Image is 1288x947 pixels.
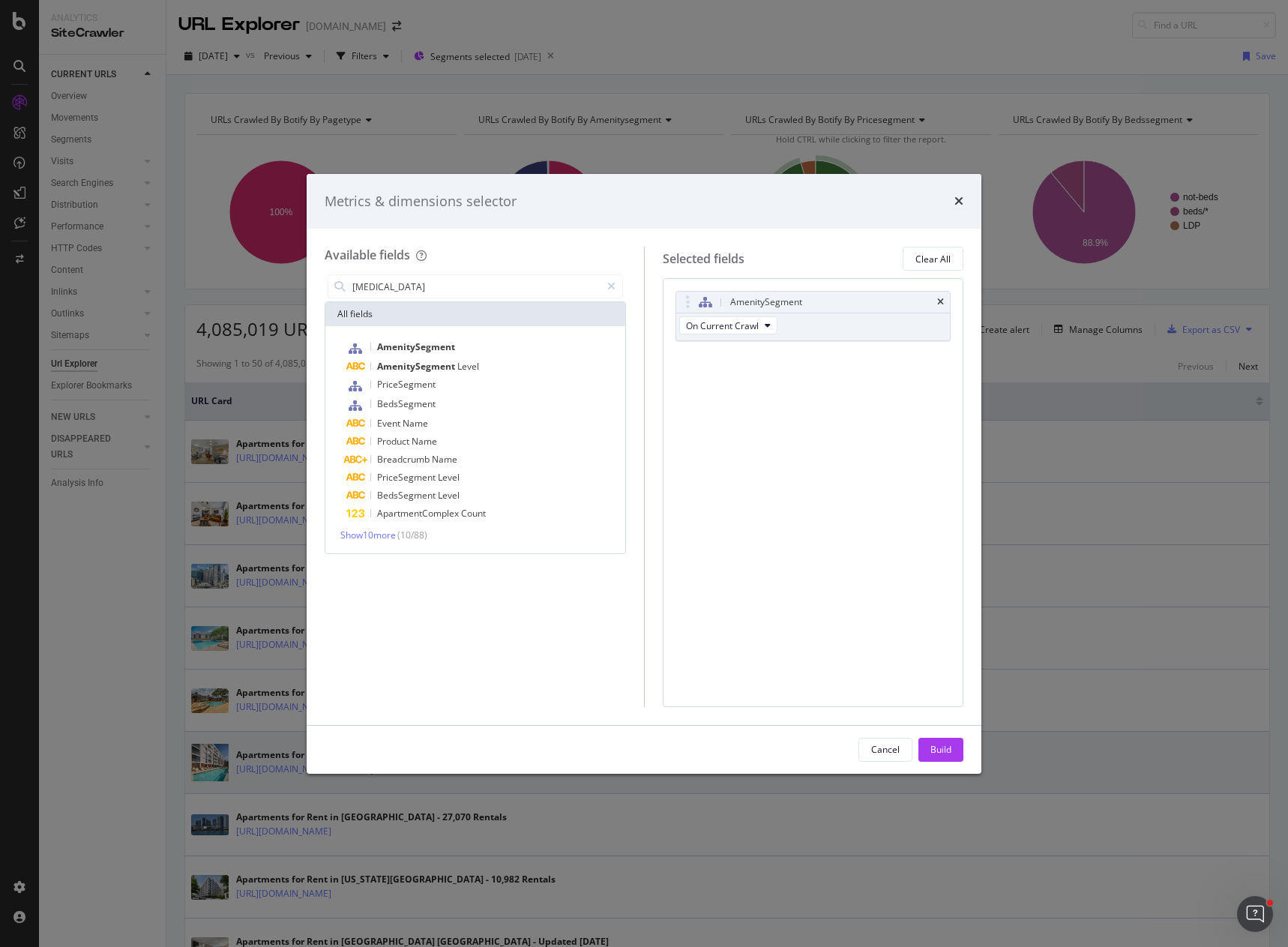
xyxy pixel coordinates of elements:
[663,250,744,268] div: Selected fields
[377,435,412,448] span: Product
[377,453,432,466] span: Breadcrumb
[937,298,944,307] div: times
[340,529,396,541] span: Show 10 more
[397,529,427,541] span: ( 10 / 88 )
[377,397,436,410] span: BedsSegment
[412,435,437,448] span: Name
[457,360,479,373] span: Level
[325,302,625,326] div: All fields
[858,738,912,762] button: Cancel
[461,507,486,520] span: Count
[918,738,963,762] button: Build
[377,340,455,353] span: AmenitySegment
[686,319,759,332] span: On Current Crawl
[377,471,438,484] span: PriceSegment
[730,295,802,310] div: AmenitySegment
[377,417,403,430] span: Event
[325,247,410,263] div: Available fields
[377,489,438,502] span: BedsSegment
[377,378,436,391] span: PriceSegment
[1237,896,1273,932] iframe: Intercom live chat
[438,489,460,502] span: Level
[871,743,900,756] div: Cancel
[377,360,457,373] span: AmenitySegment
[679,316,777,334] button: On Current Crawl
[377,507,461,520] span: ApartmentComplex
[403,417,428,430] span: Name
[903,247,963,271] button: Clear All
[325,192,517,211] div: Metrics & dimensions selector
[438,471,460,484] span: Level
[307,174,981,774] div: modal
[930,743,951,756] div: Build
[351,275,601,298] input: Search by field name
[432,453,457,466] span: Name
[915,253,951,265] div: Clear All
[954,192,963,211] div: times
[675,291,951,341] div: AmenitySegmenttimesOn Current Crawl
